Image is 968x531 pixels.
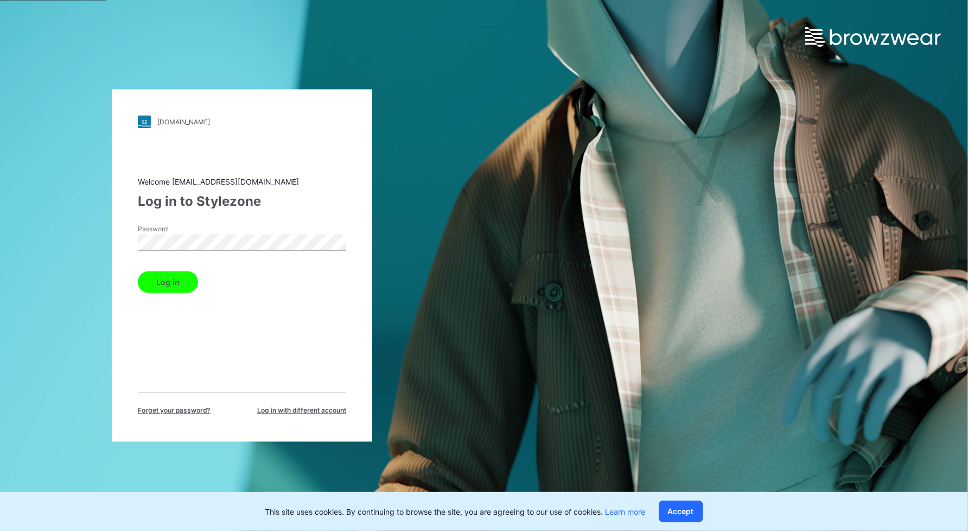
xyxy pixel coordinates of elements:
span: Forget your password? [138,406,211,416]
p: This site uses cookies. By continuing to browse the site, you are agreeing to our use of cookies. [265,506,646,517]
div: Log in to Stylezone [138,192,346,212]
button: Accept [659,501,703,522]
img: stylezone-logo.562084cfcfab977791bfbf7441f1a819.svg [138,116,151,129]
span: Log in with different account [257,406,346,416]
a: [DOMAIN_NAME] [138,116,346,129]
a: Learn more [606,507,646,516]
button: Log in [138,271,198,293]
div: [DOMAIN_NAME] [157,118,210,126]
img: browzwear-logo.e42bd6dac1945053ebaf764b6aa21510.svg [805,27,941,47]
div: Welcome [EMAIL_ADDRESS][DOMAIN_NAME] [138,176,346,188]
label: Password [138,225,214,235]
